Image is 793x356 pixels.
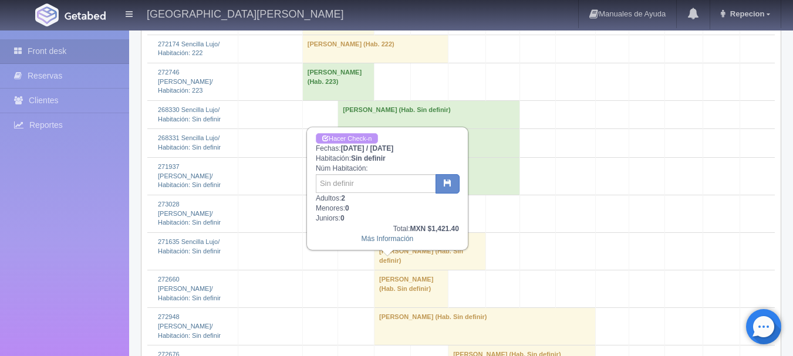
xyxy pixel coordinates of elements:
td: [PERSON_NAME] (Hab. Sin definir) [374,308,596,345]
a: 271635 Sencilla Lujo/Habitación: Sin definir [158,238,221,255]
b: Sin definir [351,154,386,162]
td: [PERSON_NAME] (Hab. Sin definir) [374,270,448,308]
a: 272660 [PERSON_NAME]/Habitación: Sin definir [158,276,221,301]
b: 0 [345,204,349,212]
input: Sin definir [316,174,436,193]
td: [PERSON_NAME] (Hab. Sin definir) [338,101,520,129]
b: 2 [341,194,345,202]
img: Getabed [35,4,59,26]
span: Repecion [727,9,765,18]
h4: [GEOGRAPHIC_DATA][PERSON_NAME] [147,6,343,21]
a: 268330 Sencilla Lujo/Habitación: Sin definir [158,106,221,123]
img: Getabed [65,11,106,20]
td: [PERSON_NAME] (Hab. 223) [302,63,374,100]
a: 272746 [PERSON_NAME]/Habitación: 223 [158,69,213,94]
a: 272174 Sencilla Lujo/Habitación: 222 [158,40,220,57]
div: Total: [316,224,459,234]
td: [PERSON_NAME] [PERSON_NAME] (Hab. Sin definir) [374,233,486,270]
a: 271937 [PERSON_NAME]/Habitación: Sin definir [158,163,221,188]
td: [PERSON_NAME] (Hab. 222) [302,35,448,63]
b: MXN $1,421.40 [410,225,459,233]
a: 268331 Sencilla Lujo/Habitación: Sin definir [158,134,221,151]
div: Fechas: Habitación: Núm Habitación: Adultos: Menores: Juniors: [308,128,467,249]
a: Hacer Check-in [316,133,378,144]
a: 273028 [PERSON_NAME]/Habitación: Sin definir [158,201,221,226]
b: [DATE] / [DATE] [341,144,394,152]
b: 0 [340,214,345,222]
a: Más Información [362,235,414,243]
a: 272948 [PERSON_NAME]/Habitación: Sin definir [158,313,221,338]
